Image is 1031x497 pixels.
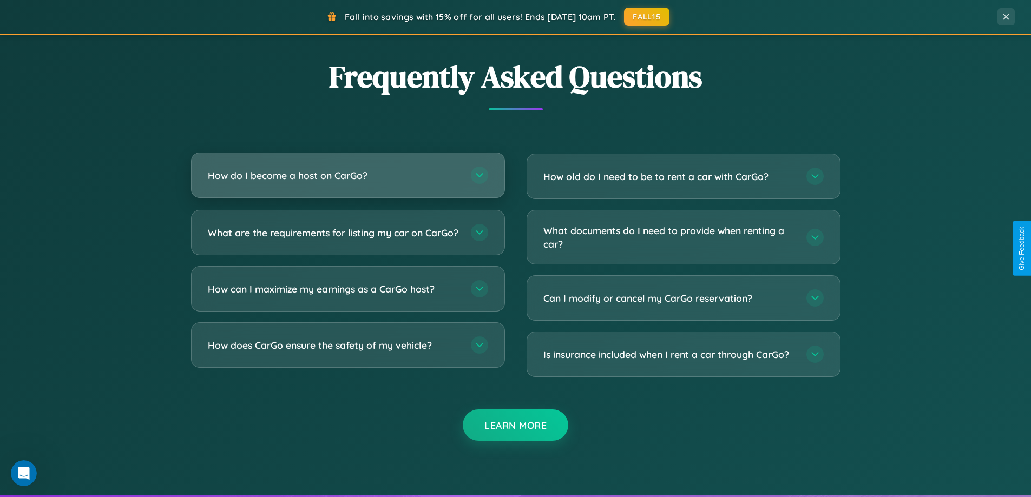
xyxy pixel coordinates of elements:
h2: Frequently Asked Questions [191,56,840,97]
h3: How old do I need to be to rent a car with CarGo? [543,170,796,183]
h3: Can I modify or cancel my CarGo reservation? [543,291,796,305]
iframe: Intercom live chat [11,460,37,486]
h3: How do I become a host on CarGo? [208,169,460,182]
div: Give Feedback [1018,227,1026,270]
h3: Is insurance included when I rent a car through CarGo? [543,348,796,361]
h3: How can I maximize my earnings as a CarGo host? [208,282,460,296]
button: FALL15 [624,8,669,26]
span: Fall into savings with 15% off for all users! Ends [DATE] 10am PT. [345,11,616,22]
h3: What documents do I need to provide when renting a car? [543,224,796,250]
button: Learn More [463,409,568,441]
h3: What are the requirements for listing my car on CarGo? [208,226,460,240]
h3: How does CarGo ensure the safety of my vehicle? [208,339,460,352]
